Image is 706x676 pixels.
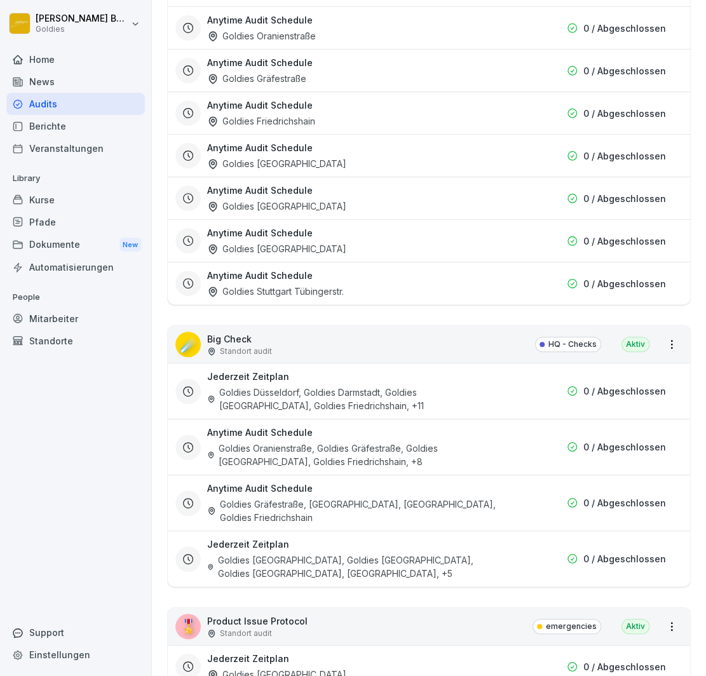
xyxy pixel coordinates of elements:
div: Support [6,621,145,644]
div: Goldies Friedrichshain [207,114,315,128]
div: Dokumente [6,233,145,257]
h3: Jederzeit Zeitplan [207,652,289,665]
a: Home [6,48,145,71]
a: Kurse [6,189,145,211]
a: Pfade [6,211,145,233]
p: 0 / Abgeschlossen [583,440,666,454]
h3: Anytime Audit Schedule [207,141,313,154]
div: Goldies Düsseldorf, Goldies Darmstadt, Goldies [GEOGRAPHIC_DATA], Goldies Friedrichshain , +11 [207,386,507,412]
p: 0 / Abgeschlossen [583,277,666,290]
p: 0 / Abgeschlossen [583,149,666,163]
h3: Anytime Audit Schedule [207,184,313,197]
div: Goldies Gräfestraße [207,72,306,85]
p: 0 / Abgeschlossen [583,496,666,510]
h3: Anytime Audit Schedule [207,226,313,240]
p: 0 / Abgeschlossen [583,234,666,248]
a: Veranstaltungen [6,137,145,159]
a: DokumenteNew [6,233,145,257]
h3: Anytime Audit Schedule [207,98,313,112]
p: Standort audit [220,628,272,639]
div: ☄️ [175,332,201,357]
a: Einstellungen [6,644,145,666]
p: Goldies [36,25,128,34]
p: 0 / Abgeschlossen [583,192,666,205]
a: Standorte [6,330,145,352]
h3: Anytime Audit Schedule [207,426,313,439]
h3: Jederzeit Zeitplan [207,537,289,551]
div: Goldies Stuttgart Tübingerstr. [207,285,344,298]
p: HQ - Checks [548,339,597,350]
p: Standort audit [220,346,272,357]
a: News [6,71,145,93]
p: 0 / Abgeschlossen [583,22,666,35]
h3: Anytime Audit Schedule [207,13,313,27]
p: 0 / Abgeschlossen [583,660,666,673]
div: Goldies [GEOGRAPHIC_DATA], Goldies [GEOGRAPHIC_DATA], Goldies [GEOGRAPHIC_DATA], [GEOGRAPHIC_DATA... [207,553,507,580]
p: People [6,287,145,308]
div: Aktiv [621,337,649,352]
div: Goldies [GEOGRAPHIC_DATA] [207,199,346,213]
a: Audits [6,93,145,115]
p: Library [6,168,145,189]
div: Goldies [GEOGRAPHIC_DATA] [207,242,346,255]
div: Goldies Oranienstraße [207,29,316,43]
h3: Anytime Audit Schedule [207,56,313,69]
p: 0 / Abgeschlossen [583,552,666,565]
p: 0 / Abgeschlossen [583,64,666,78]
h3: Anytime Audit Schedule [207,269,313,282]
a: Berichte [6,115,145,137]
div: New [119,238,141,252]
a: Mitarbeiter [6,308,145,330]
a: Automatisierungen [6,256,145,278]
div: 🎖️ [175,614,201,639]
div: Aktiv [621,619,649,634]
p: emergencies [546,621,597,632]
p: Big Check [207,332,272,346]
p: 0 / Abgeschlossen [583,107,666,120]
div: Goldies [GEOGRAPHIC_DATA] [207,157,346,170]
div: Goldies Gräfestraße, [GEOGRAPHIC_DATA], [GEOGRAPHIC_DATA], Goldies Friedrichshain [207,497,507,524]
h3: Anytime Audit Schedule [207,482,313,495]
p: 0 / Abgeschlossen [583,384,666,398]
p: [PERSON_NAME] Buhren [36,13,128,24]
p: Product Issue Protocol [207,614,308,628]
h3: Jederzeit Zeitplan [207,370,289,383]
div: Goldies Oranienstraße, Goldies Gräfestraße, Goldies [GEOGRAPHIC_DATA], Goldies Friedrichshain , +8 [207,442,507,468]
